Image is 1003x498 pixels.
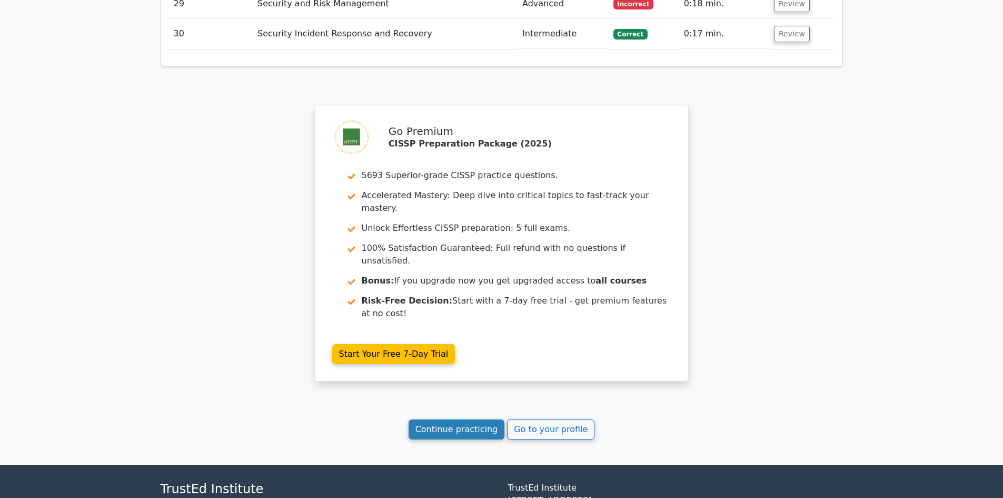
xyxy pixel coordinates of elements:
td: Security Incident Response and Recovery [253,19,518,49]
button: Review [774,26,810,42]
td: 0:17 min. [680,19,770,49]
td: Intermediate [518,19,609,49]
td: 30 [170,19,254,49]
a: Continue practicing [409,419,505,440]
h4: TrustEd Institute [161,482,495,497]
a: Start Your Free 7-Day Trial [332,344,455,364]
span: Correct [613,29,648,40]
a: Go to your profile [507,419,594,440]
